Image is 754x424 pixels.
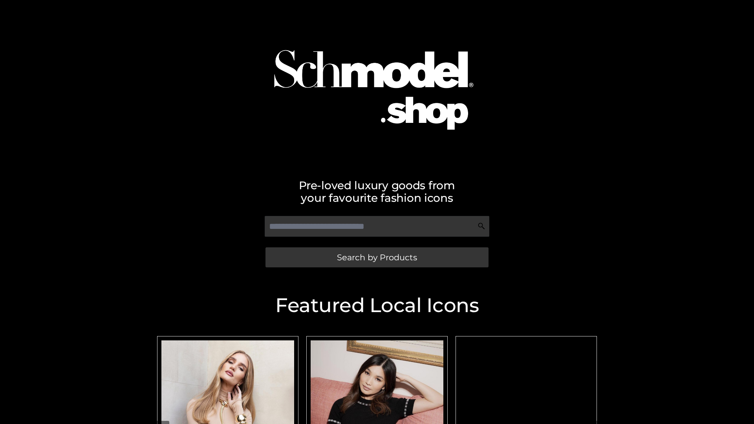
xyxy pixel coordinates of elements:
[153,179,601,204] h2: Pre-loved luxury goods from your favourite fashion icons
[337,253,417,261] span: Search by Products
[478,222,485,230] img: Search Icon
[153,296,601,315] h2: Featured Local Icons​
[265,247,489,267] a: Search by Products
